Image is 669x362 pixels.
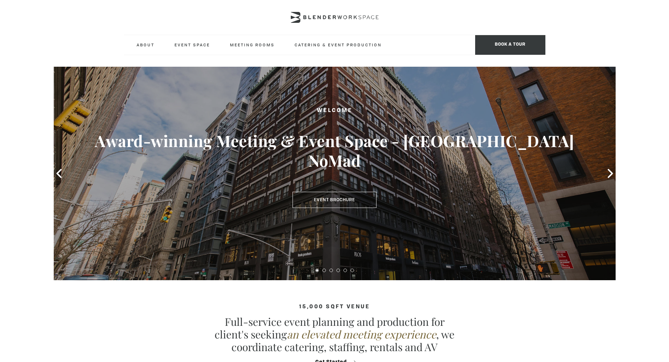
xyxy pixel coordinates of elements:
[82,106,588,115] h2: Welcome
[289,35,387,54] a: Catering & Event Production
[634,328,669,362] iframe: Chat Widget
[293,192,376,208] a: Event Brochure
[212,315,458,353] p: Full-service event planning and production for client's seeking , we coordinate catering, staffin...
[224,35,280,54] a: Meeting Rooms
[124,304,545,310] h4: 15,000 sqft venue
[131,35,160,54] a: About
[287,327,436,341] em: an elevated meeting experience
[82,131,588,170] h3: Award-winning Meeting & Event Space - [GEOGRAPHIC_DATA] NoMad
[475,35,545,55] span: Book a tour
[169,35,216,54] a: Event Space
